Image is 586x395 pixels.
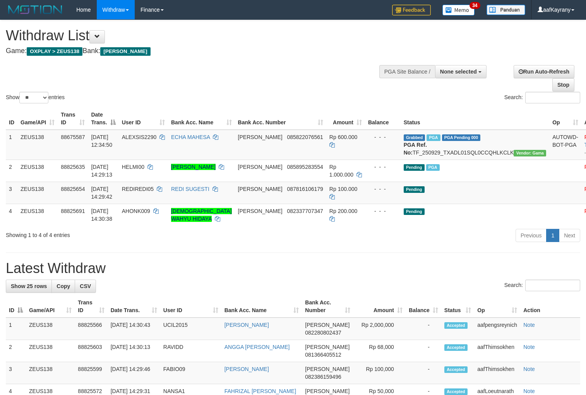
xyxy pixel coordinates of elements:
[474,362,520,384] td: aafThimsokhen
[75,318,107,340] td: 88825566
[75,295,107,318] th: Trans ID: activate to sort column ascending
[404,208,425,215] span: Pending
[379,65,435,78] div: PGA Site Balance /
[122,134,157,140] span: ALEXSIS2290
[6,362,26,384] td: 3
[444,366,468,373] span: Accepted
[353,318,406,340] td: Rp 2,000,000
[404,186,425,193] span: Pending
[221,295,302,318] th: Bank Acc. Name: activate to sort column ascending
[160,295,221,318] th: User ID: activate to sort column ascending
[549,108,581,130] th: Op: activate to sort column ascending
[6,92,65,103] label: Show entries
[305,330,341,336] span: Copy 082280802437 to clipboard
[171,164,216,170] a: [PERSON_NAME]
[302,295,353,318] th: Bank Acc. Number: activate to sort column ascending
[525,92,580,103] input: Search:
[474,340,520,362] td: aafThimsokhen
[224,322,269,328] a: [PERSON_NAME]
[474,318,520,340] td: aafpengsreynich
[440,69,477,75] span: None selected
[160,340,221,362] td: RAVIDD
[61,134,85,140] span: 88675587
[17,182,58,204] td: ZEUS138
[6,204,17,226] td: 4
[26,340,75,362] td: ZEUS138
[401,108,550,130] th: Status
[91,186,112,200] span: [DATE] 14:29:42
[17,204,58,226] td: ZEUS138
[6,228,238,239] div: Showing 1 to 4 of 4 entries
[514,65,574,78] a: Run Auto-Refresh
[426,164,440,171] span: Marked by aafpengsreynich
[444,344,468,351] span: Accepted
[404,164,425,171] span: Pending
[238,208,283,214] span: [PERSON_NAME]
[368,133,398,141] div: - - -
[520,295,580,318] th: Action
[6,340,26,362] td: 2
[546,229,559,242] a: 1
[549,130,581,160] td: AUTOWD-BOT-PGA
[11,283,47,289] span: Show 25 rows
[523,366,535,372] a: Note
[287,134,323,140] span: Copy 085822076561 to clipboard
[171,134,210,140] a: ECHA MAHESA
[326,108,365,130] th: Amount: activate to sort column ascending
[91,208,112,222] span: [DATE] 14:30:38
[392,5,431,15] img: Feedback.jpg
[26,295,75,318] th: Game/API: activate to sort column ascending
[61,208,85,214] span: 88825691
[17,130,58,160] td: ZEUS138
[122,208,150,214] span: AHONK009
[6,318,26,340] td: 1
[406,318,441,340] td: -
[552,78,574,91] a: Stop
[487,5,525,15] img: panduan.png
[168,108,235,130] th: Bank Acc. Name: activate to sort column ascending
[406,295,441,318] th: Balance: activate to sort column ascending
[6,261,580,276] h1: Latest Withdraw
[75,362,107,384] td: 88825599
[6,280,52,293] a: Show 25 rows
[368,163,398,171] div: - - -
[171,208,232,222] a: [DEMOGRAPHIC_DATA] WAHYU HIDAYA
[353,362,406,384] td: Rp 100,000
[108,295,160,318] th: Date Trans.: activate to sort column ascending
[329,164,353,178] span: Rp 1.000.000
[6,295,26,318] th: ID: activate to sort column descending
[305,388,350,394] span: [PERSON_NAME]
[17,160,58,182] td: ZEUS138
[305,352,341,358] span: Copy 081366405512 to clipboard
[160,318,221,340] td: UCIL2015
[504,92,580,103] label: Search:
[27,47,82,56] span: OXPLAY > ZEUS138
[504,280,580,291] label: Search:
[401,130,550,160] td: TF_250929_TXADL01SQL0CCQHLKCLK
[238,134,283,140] span: [PERSON_NAME]
[305,374,341,380] span: Copy 082386159496 to clipboard
[287,186,323,192] span: Copy 087816106179 to clipboard
[6,28,383,43] h1: Withdraw List
[329,208,357,214] span: Rp 200.000
[353,340,406,362] td: Rp 68,000
[171,186,209,192] a: REDI SUGESTI
[514,150,546,156] span: Vendor URL: https://trx31.1velocity.biz
[6,47,383,55] h4: Game: Bank:
[287,164,323,170] span: Copy 085895283554 to clipboard
[224,388,296,394] a: FAHRIZAL [PERSON_NAME]
[368,207,398,215] div: - - -
[329,186,357,192] span: Rp 100.000
[441,295,474,318] th: Status: activate to sort column ascending
[58,108,88,130] th: Trans ID: activate to sort column ascending
[235,108,326,130] th: Bank Acc. Number: activate to sort column ascending
[435,65,487,78] button: None selected
[75,280,96,293] a: CSV
[224,344,290,350] a: ANGGA [PERSON_NAME]
[91,134,112,148] span: [DATE] 12:34:50
[6,4,65,15] img: MOTION_logo.png
[75,340,107,362] td: 88825603
[516,229,547,242] a: Previous
[6,160,17,182] td: 2
[88,108,118,130] th: Date Trans.: activate to sort column descending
